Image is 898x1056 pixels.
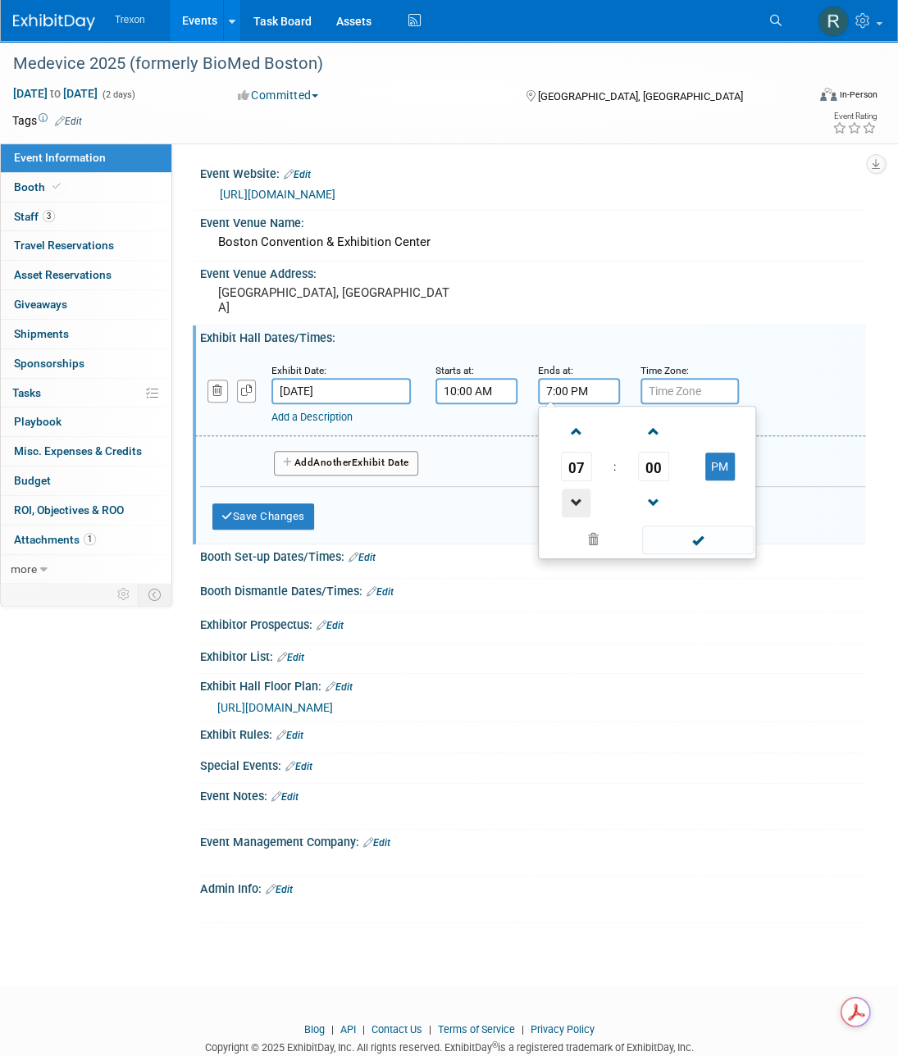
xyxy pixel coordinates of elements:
a: Done [641,530,754,553]
span: Staff [14,210,55,223]
div: Special Events: [200,753,865,775]
a: Playbook [1,407,171,436]
a: Decrement Minute [638,481,669,523]
a: [URL][DOMAIN_NAME] [220,188,335,201]
a: Booth [1,173,171,202]
a: Edit [266,884,293,895]
sup: ® [492,1040,498,1049]
small: Time Zone: [640,365,689,376]
div: Exhibit Rules: [200,722,865,744]
span: more [11,562,37,576]
span: (2 days) [101,89,135,100]
a: [URL][DOMAIN_NAME] [217,701,333,714]
td: Personalize Event Tab Strip [110,584,139,605]
a: Edit [363,837,390,849]
span: Pick Hour [561,452,592,481]
div: Event Venue Name: [200,211,865,231]
span: | [358,1023,369,1036]
a: Misc. Expenses & Credits [1,437,171,466]
a: Attachments1 [1,526,171,554]
a: API [340,1023,356,1036]
button: Save Changes [212,503,314,530]
td: Tags [12,112,82,129]
span: Travel Reservations [14,239,114,252]
div: Exhibitor Prospectus: [200,612,865,634]
span: Budget [14,474,51,487]
div: Event Notes: [200,784,865,805]
a: Edit [326,681,353,693]
a: Privacy Policy [531,1023,595,1036]
a: Giveaways [1,290,171,319]
span: | [517,1023,528,1036]
div: Event Format [744,85,877,110]
span: ROI, Objectives & ROO [14,503,124,517]
span: [DATE] [DATE] [12,86,98,101]
span: Sponsorships [14,357,84,370]
img: ExhibitDay [13,14,95,30]
a: Edit [277,652,304,663]
a: Terms of Service [438,1023,515,1036]
span: | [425,1023,435,1036]
button: PM [705,453,735,480]
button: Committed [232,87,325,103]
input: End Time [538,378,620,404]
td: Toggle Event Tabs [139,584,172,605]
a: Edit [276,730,303,741]
input: Date [271,378,411,404]
span: Event Information [14,151,106,164]
span: [GEOGRAPHIC_DATA], [GEOGRAPHIC_DATA] [538,90,743,102]
a: Budget [1,467,171,495]
span: Giveaways [14,298,67,311]
a: Edit [367,586,394,598]
span: | [327,1023,338,1036]
a: ROI, Objectives & ROO [1,496,171,525]
span: Misc. Expenses & Credits [14,444,142,457]
a: Blog [304,1023,325,1036]
div: Event Rating [832,112,877,121]
span: Pick Minute [638,452,669,481]
input: Time Zone [640,378,739,404]
div: In-Person [839,89,877,101]
span: Attachments [14,533,96,546]
div: Exhibit Hall Dates/Times: [200,325,865,346]
span: to [48,87,63,100]
div: Event Management Company: [200,830,865,851]
a: Edit [285,761,312,772]
div: Medevice 2025 (formerly BioMed Boston) [7,49,792,79]
div: Event Website: [200,162,865,183]
a: more [1,555,171,584]
span: Playbook [14,415,62,428]
div: Admin Info: [200,876,865,898]
span: 1 [84,533,96,545]
a: Add a Description [271,411,353,423]
small: Exhibit Date: [271,365,326,376]
input: Start Time [435,378,517,404]
a: Travel Reservations [1,231,171,260]
a: Decrement Hour [561,481,592,523]
img: Ryan Flores [818,6,849,37]
a: Increment Minute [638,410,669,452]
div: Event Venue Address: [200,262,865,282]
span: Asset Reservations [14,268,112,281]
a: Contact Us [372,1023,422,1036]
a: Edit [284,169,311,180]
img: Format-Inperson.png [820,88,836,101]
i: Booth reservation complete [52,182,61,191]
div: Exhibit Hall Floor Plan: [200,674,865,695]
a: Staff3 [1,203,171,231]
a: Edit [55,116,82,127]
a: Sponsorships [1,349,171,378]
a: Clear selection [542,529,644,552]
a: Event Information [1,143,171,172]
div: Boston Convention & Exhibition Center [212,230,853,255]
small: Ends at: [538,365,573,376]
a: Increment Hour [561,410,592,452]
div: Booth Set-up Dates/Times: [200,544,865,566]
small: Starts at: [435,365,474,376]
span: Trexon [115,14,145,25]
a: Edit [271,791,299,803]
div: Exhibitor List: [200,644,865,666]
a: Edit [349,552,376,563]
td: : [610,452,619,481]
